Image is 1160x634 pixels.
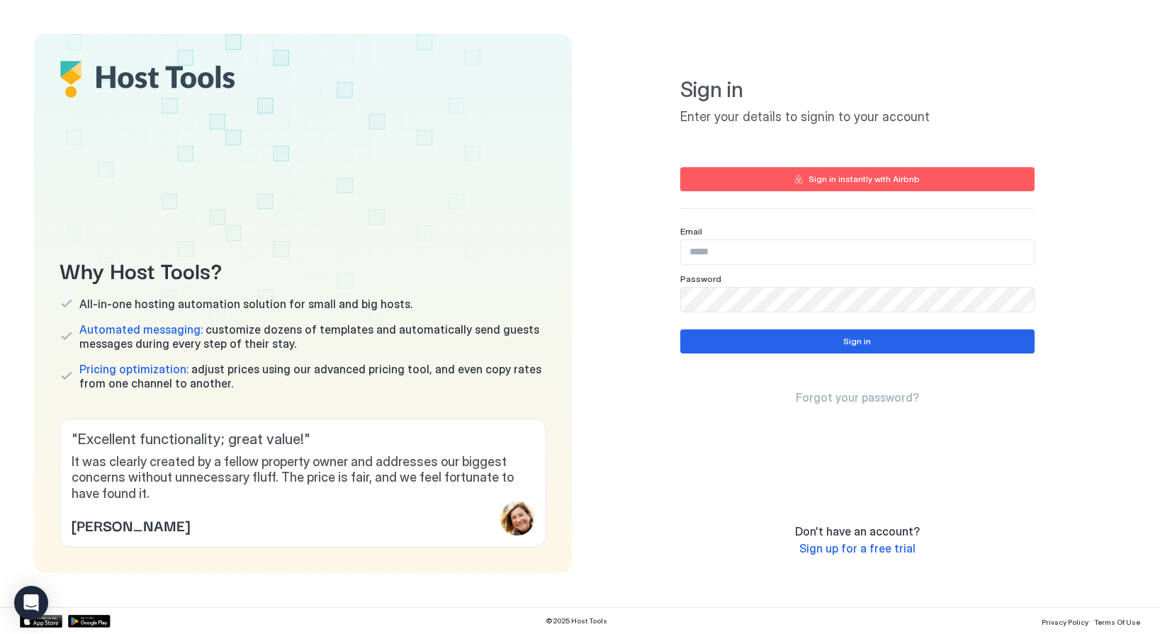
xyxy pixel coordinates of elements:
a: Google Play Store [68,615,111,628]
span: Don't have an account? [795,524,920,538]
span: Terms Of Use [1094,618,1140,626]
span: Sign in [680,77,1035,103]
div: Sign in instantly with Airbnb [809,173,920,186]
span: customize dozens of templates and automatically send guests messages during every step of their s... [79,322,546,351]
div: profile [500,502,534,536]
span: Privacy Policy [1042,618,1088,626]
span: © 2025 Host Tools [546,616,607,625]
div: Sign in [843,335,871,348]
span: [PERSON_NAME] [72,514,190,536]
a: Forgot your password? [796,390,919,405]
span: It was clearly created by a fellow property owner and addresses our biggest concerns without unne... [72,454,534,502]
span: Automated messaging: [79,322,203,336]
input: Input Field [681,240,1034,264]
div: Open Intercom Messenger [14,586,48,620]
span: Email [680,226,702,237]
a: Privacy Policy [1042,613,1088,628]
button: Sign in instantly with Airbnb [680,167,1035,191]
span: " Excellent functionality; great value! " [72,431,534,448]
span: Why Host Tools? [60,254,546,285]
input: Input Field [681,288,1034,312]
span: Password [680,273,721,284]
span: adjust prices using our advanced pricing tool, and even copy rates from one channel to another. [79,362,546,390]
a: Sign up for a free trial [799,541,916,556]
button: Sign in [680,329,1035,353]
span: Pricing optimization: [79,362,188,376]
span: All-in-one hosting automation solution for small and big hosts. [79,297,412,311]
a: Terms Of Use [1094,613,1140,628]
span: Enter your details to signin to your account [680,109,1035,125]
a: App Store [20,615,62,628]
span: Sign up for a free trial [799,541,916,555]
